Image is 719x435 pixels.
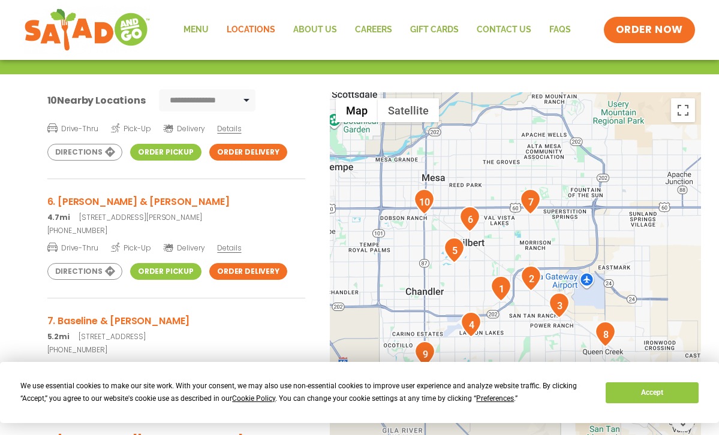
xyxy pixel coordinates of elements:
div: 5 [444,237,465,263]
a: Order Pickup [130,263,201,280]
div: We use essential cookies to make our site work. With your consent, we may also use non-essential ... [20,380,591,405]
span: Cookie Policy [232,394,275,403]
div: 6 [459,206,480,232]
span: Pick-Up [111,241,151,253]
strong: 5.2mi [47,331,70,342]
span: Drive-Thru [47,361,98,373]
span: Delivery [163,123,204,134]
span: Pick-Up [111,122,151,134]
a: [PHONE_NUMBER] [47,345,305,355]
div: 3 [549,292,570,318]
button: Toggle fullscreen view [671,98,695,122]
a: 6. [PERSON_NAME] & [PERSON_NAME] 4.7mi[STREET_ADDRESS][PERSON_NAME] [47,194,305,223]
span: Details [217,243,241,253]
a: Locations [218,16,284,44]
a: ORDER NOW [604,17,695,43]
a: Careers [346,16,401,44]
h3: 6. [PERSON_NAME] & [PERSON_NAME] [47,194,305,209]
a: Order Delivery [209,144,287,161]
h3: 7. Baseline & [PERSON_NAME] [47,313,305,328]
a: Directions [47,263,122,280]
a: Menu [175,16,218,44]
a: About Us [284,16,346,44]
a: GIFT CARDS [401,16,468,44]
a: 7. Baseline & [PERSON_NAME] 5.2mi[STREET_ADDRESS] [47,313,305,342]
div: Nearby Locations [47,93,146,108]
div: 8 [595,321,616,347]
a: Drive-Thru Pick-Up Delivery Details [47,119,305,134]
nav: Menu [175,16,580,44]
a: Contact Us [468,16,540,44]
button: Show satellite imagery [378,98,439,122]
span: Delivery [163,243,204,253]
p: [STREET_ADDRESS][PERSON_NAME] [47,212,305,223]
div: 7 [520,189,541,215]
button: Accept [606,382,698,403]
a: [PHONE_NUMBER] [47,225,305,236]
a: Directions [47,144,122,161]
a: Drive-Thru Pick-Up Delivery Details [47,358,305,373]
span: Pick-Up [111,361,151,373]
a: FAQs [540,16,580,44]
span: Drive-Thru [47,241,98,253]
button: Show street map [336,98,378,122]
span: ORDER NOW [616,23,683,37]
div: 10 [414,189,435,215]
p: [STREET_ADDRESS] [47,331,305,342]
span: Details [217,123,241,134]
span: 10 [47,93,58,107]
img: new-SAG-logo-768×292 [24,6,151,54]
div: 4 [461,312,482,337]
a: Order Delivery [209,263,287,280]
strong: 4.7mi [47,212,70,222]
div: 9 [414,341,435,367]
div: 2 [521,265,541,291]
span: Preferences [476,394,514,403]
span: Drive-Thru [47,122,98,134]
div: 1 [491,276,512,301]
a: Order Pickup [130,144,201,161]
a: Drive-Thru Pick-Up Delivery Details [47,238,305,253]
